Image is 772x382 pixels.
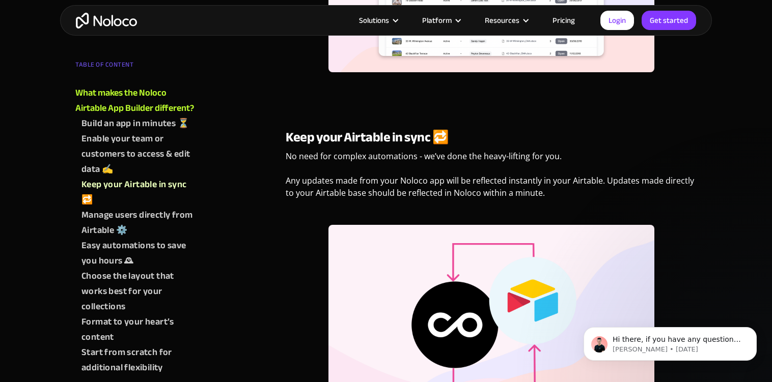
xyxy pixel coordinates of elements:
a: Manage users directly from Airtable ⚙️ [81,208,199,238]
div: Resources [472,14,540,27]
a: What makes the Noloco Airtable App Builder different? [75,85,199,116]
div: Solutions [359,14,389,27]
p: No need for complex automations - we’ve done the heavy-lifting for you. ‍ Any updates made from y... [286,150,697,207]
a: Format to your heart’s content [81,314,199,345]
a: Start from scratch for additional flexibility [81,345,199,375]
a: Easy automations to save you hours 🕰 [81,238,199,269]
div: Platform [409,14,472,27]
a: Login [600,11,634,30]
div: Platform [422,14,452,27]
a: Choose the layout that works best for your collections [81,269,199,314]
div: Solutions [346,14,409,27]
a: Keep your Airtable in sync 🔁 [81,177,199,208]
div: Resources [485,14,519,27]
div: TABLE OF CONTENT [75,57,199,77]
div: Build an app in minutes ⏳ [81,116,189,131]
a: Build an app in minutes ⏳ [81,116,199,131]
iframe: Intercom notifications message [568,306,772,377]
strong: Keep your Airtable in sync 🔁 [286,125,448,150]
a: Pricing [540,14,588,27]
p: ‍ [286,91,697,110]
a: Get started [642,11,696,30]
a: Enable your team or customers to access & edit data ✍️ [81,131,199,177]
a: home [76,13,137,28]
